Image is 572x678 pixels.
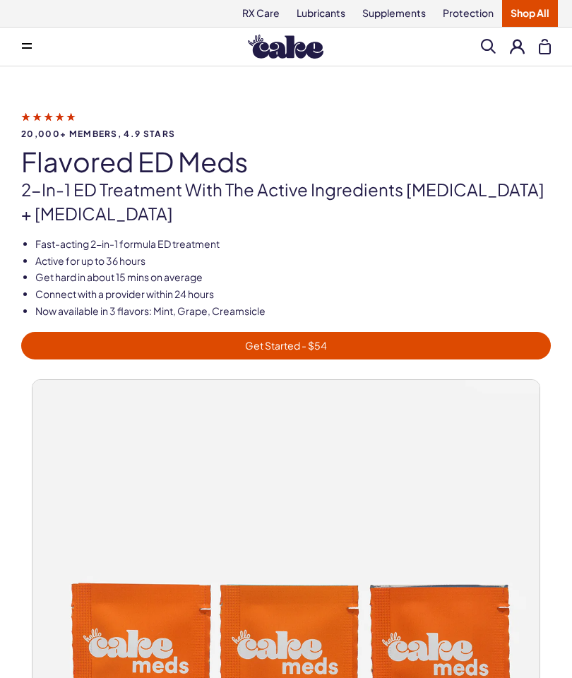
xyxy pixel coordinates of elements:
li: Connect with a provider within 24 hours [35,287,551,302]
li: Get hard in about 15 mins on average [35,270,551,285]
li: Now available in 3 flavors: Mint, Grape, Creamsicle [35,304,551,319]
li: Fast-acting 2-in-1 formula ED treatment [35,237,551,251]
span: 20,000+ members, 4.9 stars [21,129,551,138]
h1: Flavored ED Meds [21,147,551,177]
p: 2-in-1 ED treatment with the active ingredients [MEDICAL_DATA] + [MEDICAL_DATA] [21,178,551,225]
li: Active for up to 36 hours [35,254,551,268]
span: Get Started - $54 [30,338,542,354]
img: Hello Cake [248,35,323,59]
a: 20,000+ members, 4.9 stars [21,110,551,138]
a: Get Started - $54 [21,332,551,359]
